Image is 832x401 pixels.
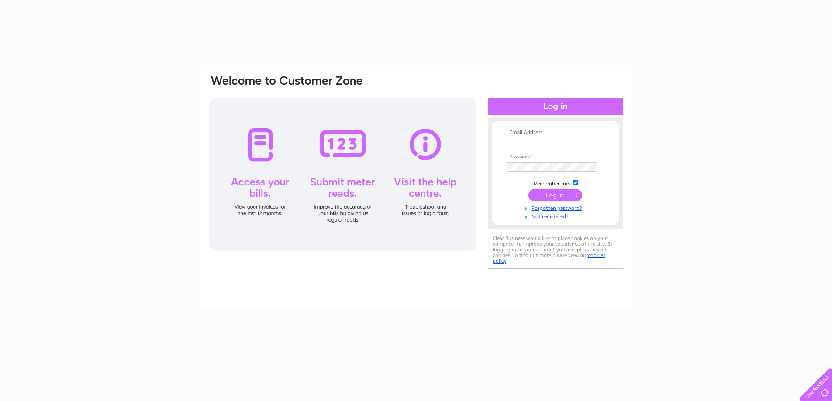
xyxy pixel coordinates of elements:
[493,252,605,264] a: cookies policy
[505,130,606,136] th: Email Address:
[505,178,606,187] td: Remember me?
[507,212,606,220] a: Not registered?
[507,203,606,212] a: Forgotten password?
[528,189,582,201] input: Submit
[488,231,623,269] div: Clear Business would like to place cookies on your computer to improve your experience of the sit...
[505,154,606,160] th: Password:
